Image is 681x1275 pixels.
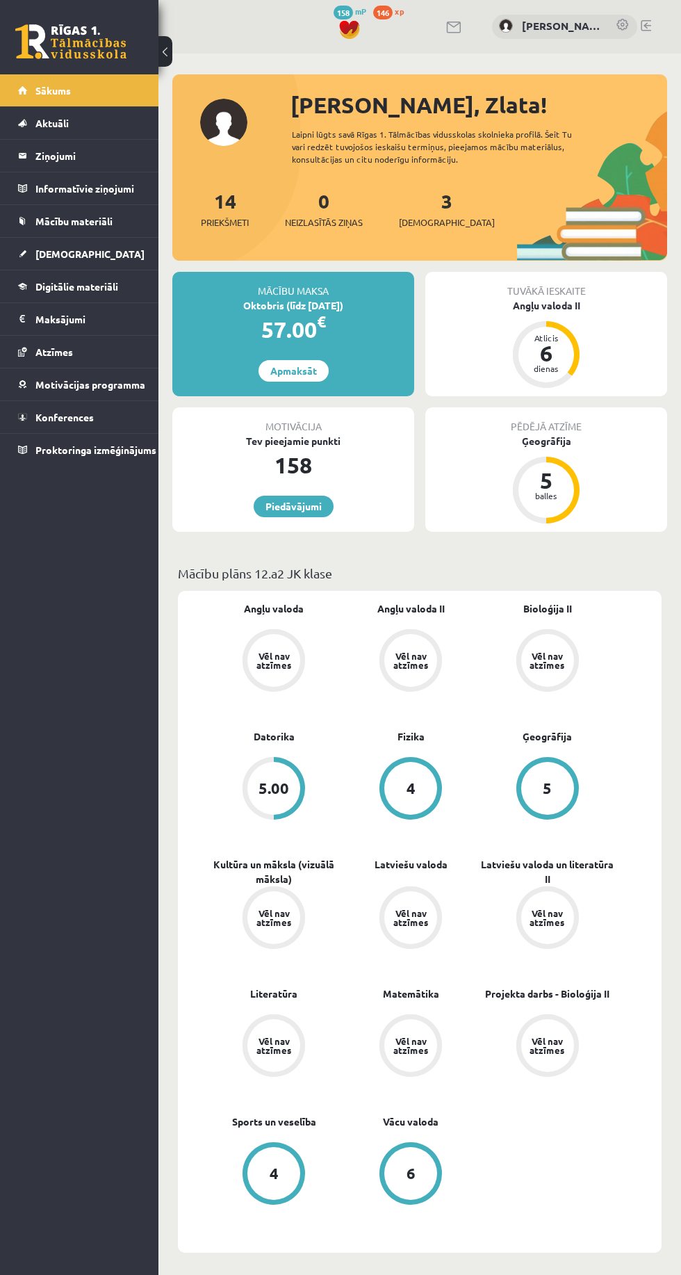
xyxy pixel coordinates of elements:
div: Vēl nav atzīmes [391,651,430,669]
div: 158 [172,448,414,482]
div: Vēl nav atzīmes [254,909,293,927]
a: Aktuāli [18,107,141,139]
legend: Maksājumi [35,303,141,335]
a: Vācu valoda [383,1114,438,1129]
div: Vēl nav atzīmes [528,909,567,927]
a: 5 [479,757,616,822]
a: 14Priekšmeti [201,188,249,229]
div: 6 [525,342,567,364]
a: Sports un veselība [232,1114,316,1129]
a: [DEMOGRAPHIC_DATA] [18,238,141,270]
div: 5.00 [259,781,289,796]
div: 6 [407,1166,416,1181]
a: 3[DEMOGRAPHIC_DATA] [399,188,495,229]
a: Bioloģija II [523,601,572,616]
a: Angļu valoda [244,601,304,616]
legend: Ziņojumi [35,140,141,172]
span: [DEMOGRAPHIC_DATA] [399,216,495,229]
div: [PERSON_NAME], Zlata! [290,88,667,122]
a: Apmaksāt [259,360,329,382]
div: 4 [407,781,416,796]
span: [DEMOGRAPHIC_DATA] [35,247,145,260]
div: 57.00 [172,313,414,346]
a: Literatūra [250,986,297,1001]
span: Digitālie materiāli [35,280,118,293]
a: Ziņojumi [18,140,141,172]
legend: Informatīvie ziņojumi [35,172,141,204]
a: Vēl nav atzīmes [479,629,616,695]
a: Vēl nav atzīmes [479,1014,616,1080]
a: Angļu valoda II Atlicis 6 dienas [425,298,667,390]
a: Datorika [254,729,295,744]
a: Ģeogrāfija [523,729,572,744]
div: Vēl nav atzīmes [391,909,430,927]
div: 4 [270,1166,279,1181]
a: 4 [206,1142,343,1208]
a: Vēl nav atzīmes [206,886,343,952]
div: Motivācija [172,407,414,434]
span: xp [395,6,404,17]
a: Informatīvie ziņojumi [18,172,141,204]
span: Proktoringa izmēģinājums [35,444,156,456]
a: Kultūra un māksla (vizuālā māksla) [206,857,343,886]
div: Pēdējā atzīme [425,407,667,434]
a: Vēl nav atzīmes [206,1014,343,1080]
a: Proktoringa izmēģinājums [18,434,141,466]
div: Vēl nav atzīmes [391,1037,430,1055]
a: Fizika [397,729,425,744]
span: Mācību materiāli [35,215,113,227]
a: Angļu valoda II [377,601,445,616]
a: Konferences [18,401,141,433]
div: Oktobris (līdz [DATE]) [172,298,414,313]
a: Piedāvājumi [254,496,334,517]
span: Priekšmeti [201,216,249,229]
span: Atzīmes [35,346,73,358]
a: 146 xp [373,6,411,17]
div: Atlicis [525,334,567,342]
p: Mācību plāns 12.a2 JK klase [178,564,662,583]
a: Ģeogrāfija 5 balles [425,434,667,526]
a: Projekta darbs - Bioloģija II [485,986,609,1001]
div: 5 [525,469,567,492]
span: € [317,311,326,332]
a: Atzīmes [18,336,141,368]
div: Mācību maksa [172,272,414,298]
a: Matemātika [383,986,439,1001]
a: Maksājumi [18,303,141,335]
a: 4 [343,757,479,822]
a: Latviešu valoda un literatūra II [479,857,616,886]
a: Motivācijas programma [18,368,141,400]
a: Mācību materiāli [18,205,141,237]
div: Ģeogrāfija [425,434,667,448]
div: Vēl nav atzīmes [254,1037,293,1055]
a: Latviešu valoda [375,857,448,872]
div: dienas [525,364,567,373]
div: Tuvākā ieskaite [425,272,667,298]
div: Laipni lūgts savā Rīgas 1. Tālmācības vidusskolas skolnieka profilā. Šeit Tu vari redzēt tuvojošo... [292,128,589,165]
div: 5 [543,781,552,796]
div: Vēl nav atzīmes [254,651,293,669]
a: Sākums [18,74,141,106]
div: balles [525,492,567,500]
a: 5.00 [206,757,343,822]
span: Konferences [35,411,94,423]
a: Digitālie materiāli [18,270,141,302]
span: Aktuāli [35,117,69,129]
span: 158 [334,6,353,19]
a: 6 [343,1142,479,1208]
a: 0Neizlasītās ziņas [285,188,363,229]
div: Vēl nav atzīmes [528,1037,567,1055]
span: Neizlasītās ziņas [285,216,363,229]
span: Motivācijas programma [35,378,145,391]
a: Vēl nav atzīmes [206,629,343,695]
span: Sākums [35,84,71,97]
div: Vēl nav atzīmes [528,651,567,669]
a: Vēl nav atzīmes [479,886,616,952]
a: 158 mP [334,6,366,17]
div: Tev pieejamie punkti [172,434,414,448]
a: Vēl nav atzīmes [343,1014,479,1080]
img: Zlata Zima [499,19,513,33]
a: Vēl nav atzīmes [343,886,479,952]
a: Vēl nav atzīmes [343,629,479,695]
div: Angļu valoda II [425,298,667,313]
